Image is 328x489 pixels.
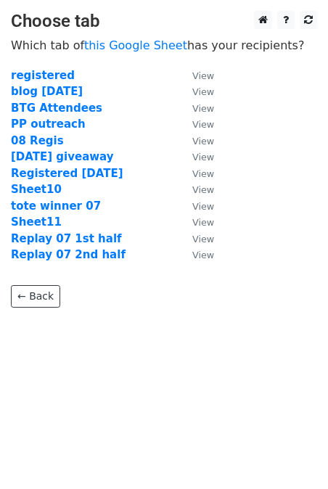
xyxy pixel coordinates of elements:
[192,184,214,195] small: View
[11,167,123,180] a: Registered [DATE]
[178,167,214,180] a: View
[178,118,214,131] a: View
[11,215,62,229] a: Sheet11
[11,200,101,213] a: tote winner 07
[192,70,214,81] small: View
[192,234,214,244] small: View
[11,85,83,98] a: blog [DATE]
[192,217,214,228] small: View
[11,11,317,32] h3: Choose tab
[178,215,214,229] a: View
[192,103,214,114] small: View
[11,150,114,163] a: [DATE] giveaway
[84,38,187,52] a: this Google Sheet
[178,150,214,163] a: View
[11,183,62,196] a: Sheet10
[178,102,214,115] a: View
[178,232,214,245] a: View
[192,152,214,163] small: View
[11,232,122,245] a: Replay 07 1st half
[178,183,214,196] a: View
[11,38,317,53] p: Which tab of has your recipients?
[11,285,60,308] a: ← Back
[178,85,214,98] a: View
[178,200,214,213] a: View
[178,248,214,261] a: View
[178,69,214,82] a: View
[192,168,214,179] small: View
[178,134,214,147] a: View
[192,136,214,147] small: View
[192,201,214,212] small: View
[192,119,214,130] small: View
[11,102,102,115] a: BTG Attendees
[192,250,214,260] small: View
[11,118,86,131] a: PP outreach
[11,69,75,82] a: registered
[11,134,64,147] a: 08 Regis
[11,248,126,261] a: Replay 07 2nd half
[192,86,214,97] small: View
